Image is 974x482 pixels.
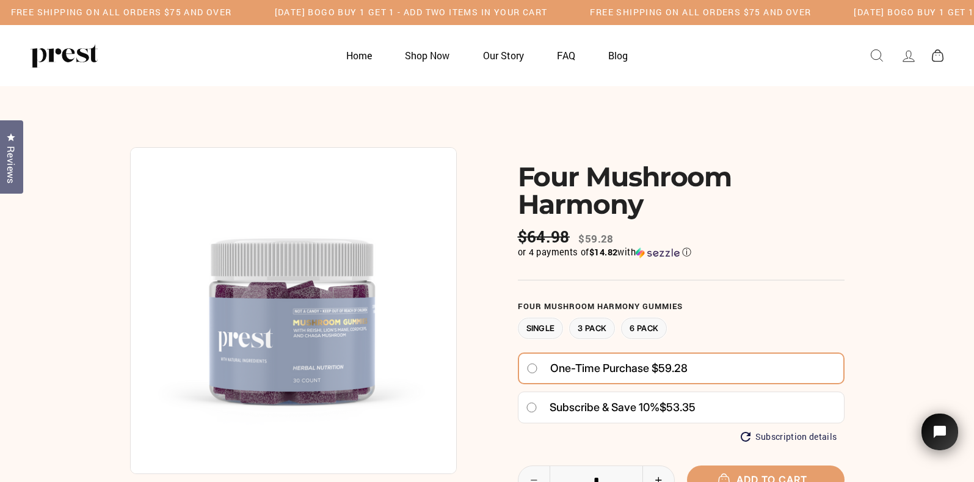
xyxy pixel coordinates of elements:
img: PREST ORGANICS [31,43,98,68]
iframe: Tidio Chat [906,396,974,482]
span: $14.82 [589,246,617,258]
img: Sezzle [636,247,680,258]
span: $64.98 [518,227,573,246]
span: $53.35 [660,401,696,414]
span: $59.28 [578,232,613,246]
button: Subscription details [741,432,837,442]
a: Shop Now [390,43,465,67]
label: Single [518,318,564,339]
img: Four Mushroom Harmony [130,147,457,474]
span: Reviews [3,146,19,184]
h5: Free Shipping on all orders $75 and over [590,7,811,18]
a: Our Story [468,43,539,67]
h5: [DATE] BOGO BUY 1 GET 1 - ADD TWO ITEMS IN YOUR CART [275,7,548,18]
div: or 4 payments of with [518,246,845,258]
span: Subscription details [755,432,837,442]
h1: Four Mushroom Harmony [518,163,845,218]
label: 3 Pack [569,318,615,339]
input: Subscribe & save 10%$53.35 [526,403,537,412]
a: Home [331,43,387,67]
input: One-time purchase $59.28 [526,363,538,373]
span: Subscribe & save 10% [550,401,660,414]
span: One-time purchase $59.28 [550,357,688,379]
a: Blog [593,43,643,67]
a: FAQ [542,43,591,67]
div: or 4 payments of$14.82withSezzle Click to learn more about Sezzle [518,246,845,258]
label: Four Mushroom Harmony Gummies [518,302,845,312]
ul: Primary [331,43,644,67]
label: 6 Pack [621,318,667,339]
h5: Free Shipping on all orders $75 and over [11,7,232,18]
